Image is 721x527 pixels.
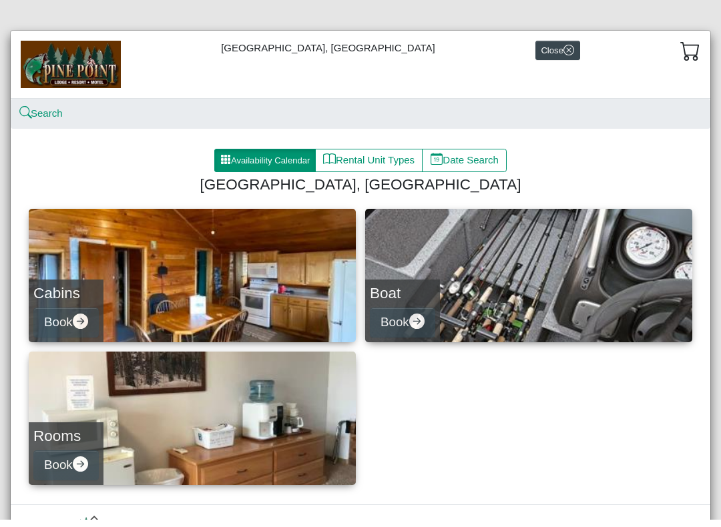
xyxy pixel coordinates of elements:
svg: arrow right circle fill [409,321,425,336]
a: searchSearch [21,115,63,126]
div: [GEOGRAPHIC_DATA], [GEOGRAPHIC_DATA] [11,38,710,105]
svg: arrow right circle fill [73,321,88,336]
button: Closex circle [535,48,580,67]
img: b144ff98-a7e1-49bd-98da-e9ae77355310.jpg [21,48,121,95]
h4: Rooms [33,434,99,452]
button: Bookarrow right circle fill [33,315,99,345]
svg: book [323,160,336,173]
h4: Boat [370,292,435,310]
h4: [GEOGRAPHIC_DATA], [GEOGRAPHIC_DATA] [34,183,687,201]
h4: Cabins [33,292,99,310]
svg: cart [680,48,700,68]
svg: search [21,115,31,125]
button: grid3x3 gap fillAvailability Calendar [214,156,316,180]
svg: calendar date [431,160,443,173]
button: Bookarrow right circle fill [33,458,99,488]
button: bookRental Unit Types [315,156,423,180]
svg: x circle [563,52,574,63]
svg: grid3x3 gap fill [220,161,231,172]
button: Bookarrow right circle fill [370,315,435,345]
button: calendar dateDate Search [422,156,507,180]
svg: arrow right circle fill [73,464,88,479]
